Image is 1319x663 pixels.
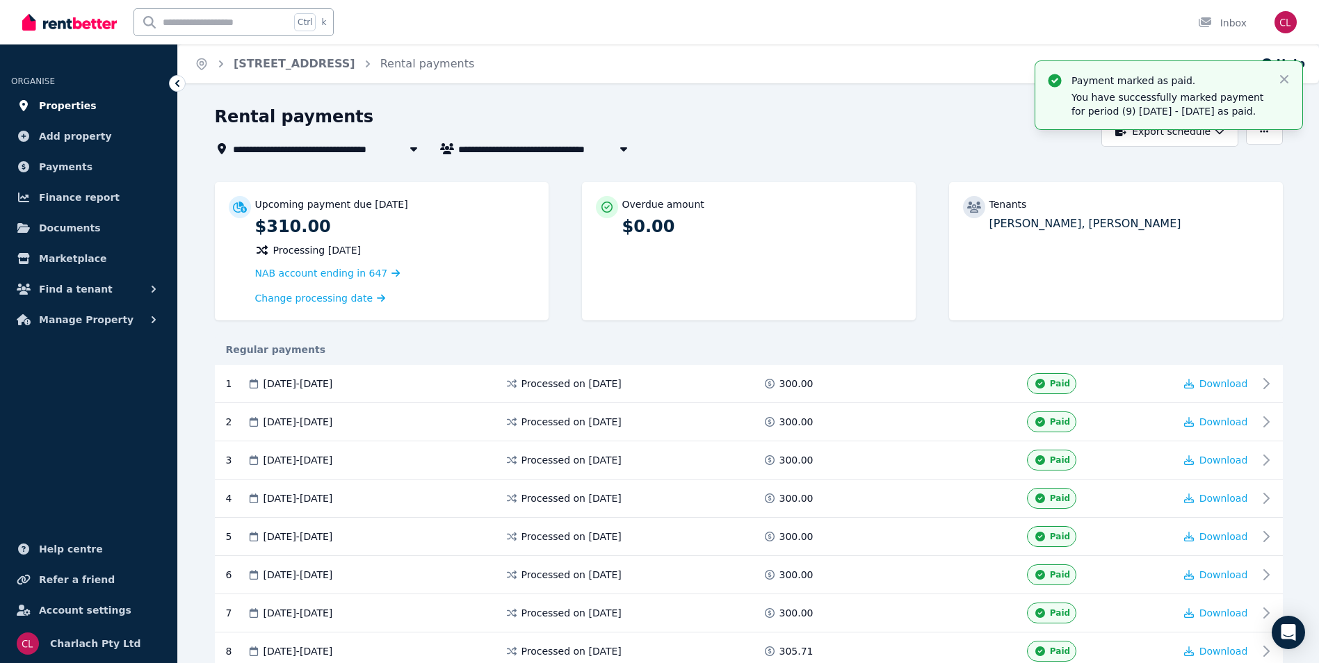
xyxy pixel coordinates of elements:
[1199,646,1248,657] span: Download
[989,215,1269,232] p: [PERSON_NAME], [PERSON_NAME]
[1275,11,1297,33] img: Charlach Pty Ltd
[1199,493,1248,504] span: Download
[1184,530,1248,543] button: Download
[39,158,92,175] span: Payments
[1050,531,1070,542] span: Paid
[39,97,97,114] span: Properties
[39,541,103,557] span: Help centre
[226,450,247,470] div: 3
[1199,378,1248,389] span: Download
[380,57,475,70] a: Rental payments
[622,215,902,238] p: $0.00
[11,92,166,120] a: Properties
[234,57,355,70] a: [STREET_ADDRESS]
[622,197,704,211] p: Overdue amount
[39,602,131,619] span: Account settings
[1050,493,1070,504] span: Paid
[215,106,374,128] h1: Rental payments
[521,415,622,429] span: Processed on [DATE]
[11,153,166,181] a: Payments
[11,214,166,242] a: Documents
[779,530,814,543] span: 300.00
[521,606,622,620] span: Processed on [DATE]
[264,453,333,467] span: [DATE] - [DATE]
[226,488,247,509] div: 4
[11,535,166,563] a: Help centre
[255,268,388,279] span: NAB account ending in 647
[521,453,622,467] span: Processed on [DATE]
[779,491,814,505] span: 300.00
[321,17,326,28] span: k
[39,250,106,267] span: Marketplace
[39,311,133,328] span: Manage Property
[39,571,115,588] span: Refer a friend
[255,291,386,305] a: Change processing date
[215,343,1283,357] div: Regular payments
[1272,616,1305,649] div: Open Intercom Messenger
[11,76,55,86] span: ORGANISE
[1199,531,1248,542] span: Download
[226,564,247,585] div: 6
[1050,646,1070,657] span: Paid
[255,215,535,238] p: $310.00
[1071,74,1266,88] p: Payment marked as paid.
[226,526,247,547] div: 5
[1071,90,1266,118] p: You have successfully marked payment for period (9) [DATE] - [DATE] as paid.
[39,281,113,297] span: Find a tenant
[11,245,166,272] a: Marketplace
[264,568,333,582] span: [DATE] - [DATE]
[1050,416,1070,427] span: Paid
[1050,378,1070,389] span: Paid
[1184,491,1248,505] button: Download
[1199,607,1248,619] span: Download
[11,596,166,624] a: Account settings
[1101,116,1238,147] button: Export schedule
[39,128,112,145] span: Add property
[1199,455,1248,466] span: Download
[264,377,333,391] span: [DATE] - [DATE]
[1199,416,1248,427] span: Download
[294,13,316,31] span: Ctrl
[1184,606,1248,620] button: Download
[264,606,333,620] span: [DATE] - [DATE]
[1184,453,1248,467] button: Download
[50,635,141,652] span: Charlach Pty Ltd
[17,632,39,655] img: Charlach Pty Ltd
[989,197,1027,211] p: Tenants
[255,291,373,305] span: Change processing date
[521,491,622,505] span: Processed on [DATE]
[11,566,166,594] a: Refer a friend
[779,377,814,391] span: 300.00
[1050,569,1070,580] span: Paid
[1199,569,1248,580] span: Download
[521,644,622,658] span: Processed on [DATE]
[11,306,166,334] button: Manage Property
[264,530,333,543] span: [DATE] - [DATE]
[1184,415,1248,429] button: Download
[1184,568,1248,582] button: Download
[521,568,622,582] span: Processed on [DATE]
[11,183,166,211] a: Finance report
[779,453,814,467] span: 300.00
[226,411,247,432] div: 2
[39,220,101,236] span: Documents
[178,44,491,83] nav: Breadcrumb
[11,275,166,303] button: Find a tenant
[255,197,408,211] p: Upcoming payment due [DATE]
[1198,16,1247,30] div: Inbox
[779,415,814,429] span: 300.00
[1184,377,1248,391] button: Download
[39,189,120,206] span: Finance report
[264,491,333,505] span: [DATE] - [DATE]
[1050,607,1070,619] span: Paid
[226,641,247,662] div: 8
[264,644,333,658] span: [DATE] - [DATE]
[1260,56,1305,72] button: Help
[273,243,362,257] span: Processing [DATE]
[779,644,814,658] span: 305.71
[521,530,622,543] span: Processed on [DATE]
[1050,455,1070,466] span: Paid
[1184,644,1248,658] button: Download
[521,377,622,391] span: Processed on [DATE]
[226,603,247,623] div: 7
